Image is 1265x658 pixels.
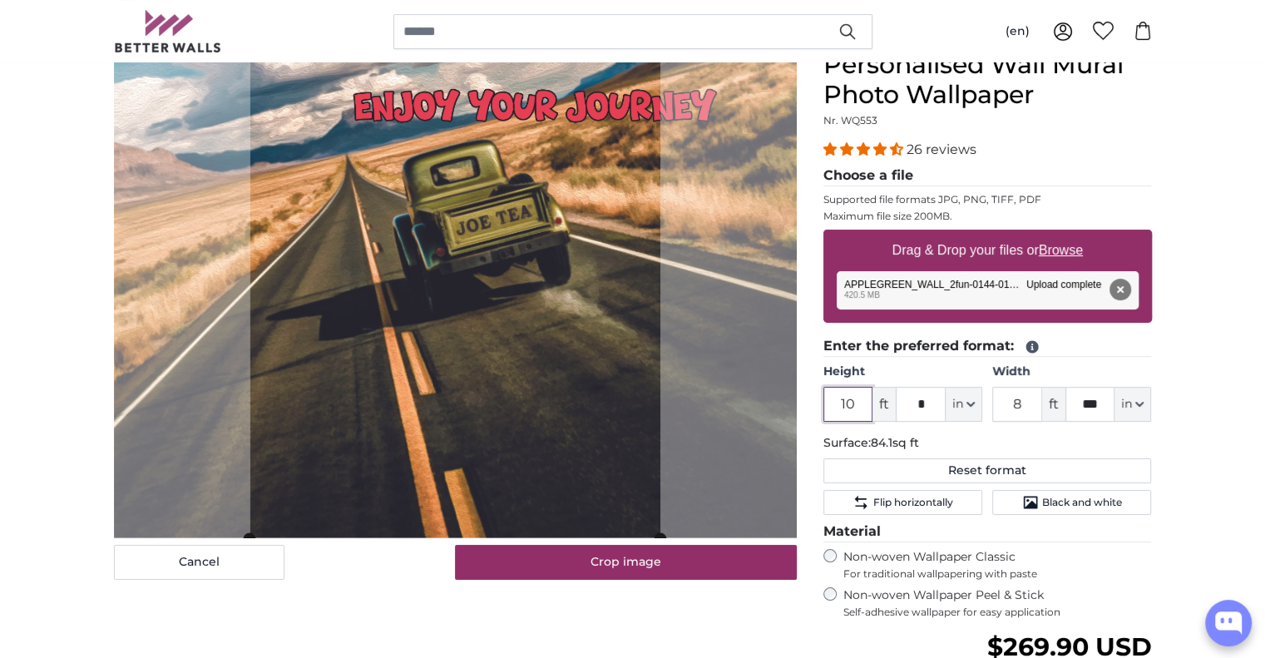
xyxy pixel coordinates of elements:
[843,567,1152,581] span: For traditional wallpapering with paste
[952,396,963,413] span: in
[823,141,907,157] span: 4.54 stars
[843,549,1152,581] label: Non-woven Wallpaper Classic
[872,496,952,509] span: Flip horizontally
[823,435,1152,452] p: Surface:
[823,210,1152,223] p: Maximum file size 200MB.
[907,141,976,157] span: 26 reviews
[823,458,1152,483] button: Reset format
[1039,243,1083,257] u: Browse
[992,490,1151,515] button: Black and white
[872,387,896,422] span: ft
[871,435,919,450] span: 84.1sq ft
[823,364,982,380] label: Height
[1114,387,1151,422] button: in
[114,10,222,52] img: Betterwalls
[885,234,1089,267] label: Drag & Drop your files or
[823,114,877,126] span: Nr. WQ553
[455,545,797,580] button: Crop image
[114,545,284,580] button: Cancel
[823,522,1152,542] legend: Material
[1042,496,1122,509] span: Black and white
[1121,396,1132,413] span: in
[843,606,1152,619] span: Self-adhesive wallpaper for easy application
[823,166,1152,186] legend: Choose a file
[946,387,982,422] button: in
[843,587,1152,619] label: Non-woven Wallpaper Peel & Stick
[823,50,1152,110] h1: Personalised Wall Mural Photo Wallpaper
[992,17,1043,47] button: (en)
[823,490,982,515] button: Flip horizontally
[992,364,1151,380] label: Width
[823,336,1152,357] legend: Enter the preferred format:
[1205,600,1252,646] button: Open chatbox
[1042,387,1065,422] span: ft
[823,193,1152,206] p: Supported file formats JPG, PNG, TIFF, PDF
